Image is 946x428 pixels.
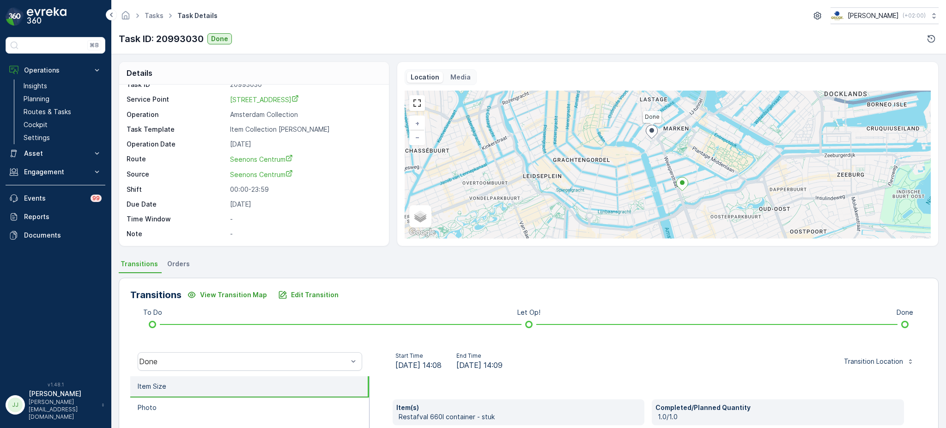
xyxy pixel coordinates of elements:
p: Task Template [127,125,226,134]
p: Time Window [127,214,226,224]
p: [PERSON_NAME] [29,389,97,398]
p: [PERSON_NAME] [848,11,899,20]
span: + [415,119,419,127]
span: − [415,133,420,141]
p: Location [411,73,439,82]
span: Seenons Centrum [230,155,293,163]
button: JJ[PERSON_NAME][PERSON_NAME][EMAIL_ADDRESS][DOMAIN_NAME] [6,389,105,421]
p: Operation Date [127,140,226,149]
a: Zoom Out [410,130,424,144]
a: Zoom In [410,116,424,130]
button: Edit Transition [273,287,344,302]
a: Open this area in Google Maps (opens a new window) [407,226,437,238]
p: Shift [127,185,226,194]
button: Engagement [6,163,105,181]
p: Due Date [127,200,226,209]
img: logo_dark-DEwI_e13.png [27,7,67,26]
p: Completed/Planned Quantity [655,403,900,412]
button: Done [207,33,232,44]
p: Transitions [130,288,182,302]
p: Documents [24,231,102,240]
p: Item Collection [PERSON_NAME] [230,125,380,134]
a: Seenons Centrum [230,154,380,164]
p: 20993030 [230,80,380,89]
p: Operation [127,110,226,119]
span: v 1.48.1 [6,382,105,387]
p: 99 [92,195,100,202]
p: Events [24,194,85,203]
p: ⌘B [90,42,99,49]
img: logo [6,7,24,26]
img: Google [407,226,437,238]
p: Insights [24,81,47,91]
p: Item Size [138,382,166,391]
p: Media [450,73,471,82]
p: Asset [24,149,87,158]
a: Events99 [6,189,105,208]
p: Engagement [24,167,87,177]
button: Asset [6,144,105,163]
p: View Transition Map [200,290,267,300]
p: Settings [24,133,50,142]
p: Cockpit [24,120,48,129]
a: Documents [6,226,105,245]
button: View Transition Map [182,287,273,302]
a: Weesperplein 11 [230,95,380,104]
span: [DATE] 14:08 [395,360,442,371]
a: View Fullscreen [410,96,424,110]
p: Task ID: 20993030 [119,32,204,46]
a: Planning [20,92,105,105]
p: Let Op! [517,308,540,317]
button: Transition Location [838,354,920,369]
p: ( +02:00 ) [903,12,926,19]
img: basis-logo_rgb2x.png [831,11,844,21]
p: Details [127,67,152,79]
p: Transition Location [844,357,903,366]
p: Reports [24,212,102,221]
span: Seenons Centrum [230,171,293,178]
span: Transitions [121,259,158,269]
p: Photo [138,403,157,412]
p: [DATE] [230,140,380,149]
p: Route [127,154,226,164]
span: Task Details [176,11,219,20]
a: Settings [20,131,105,144]
p: Planning [24,94,49,104]
button: [PERSON_NAME](+02:00) [831,7,939,24]
p: Edit Transition [291,290,339,300]
p: Routes & Tasks [24,107,71,116]
button: Operations [6,61,105,79]
p: 00:00-23:59 [230,185,380,194]
a: Cockpit [20,118,105,131]
p: Done [211,34,228,43]
p: End Time [456,352,503,360]
p: [PERSON_NAME][EMAIL_ADDRESS][DOMAIN_NAME] [29,398,97,421]
p: Task ID [127,80,226,89]
p: Restafval 660l container - stuk [399,412,641,422]
p: - [230,214,380,224]
a: Reports [6,208,105,226]
p: Amsterdam Collection [230,110,380,119]
a: Tasks [145,12,164,19]
p: Source [127,170,226,179]
p: Note [127,229,226,238]
p: - [230,229,380,238]
p: Start Time [395,352,442,360]
span: Orders [167,259,190,269]
a: Homepage [121,14,131,22]
a: Insights [20,79,105,92]
a: Layers [410,206,431,226]
p: Item(s) [396,403,641,412]
span: [STREET_ADDRESS] [230,96,299,104]
p: Done [897,308,913,317]
p: 1.0/1.0 [658,412,900,422]
a: Routes & Tasks [20,105,105,118]
p: [DATE] [230,200,380,209]
div: Done [139,357,348,366]
p: Service Point [127,95,226,104]
span: [DATE] 14:09 [456,360,503,371]
div: JJ [8,397,23,412]
p: To Do [143,308,162,317]
p: Operations [24,66,87,75]
a: Seenons Centrum [230,170,380,179]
